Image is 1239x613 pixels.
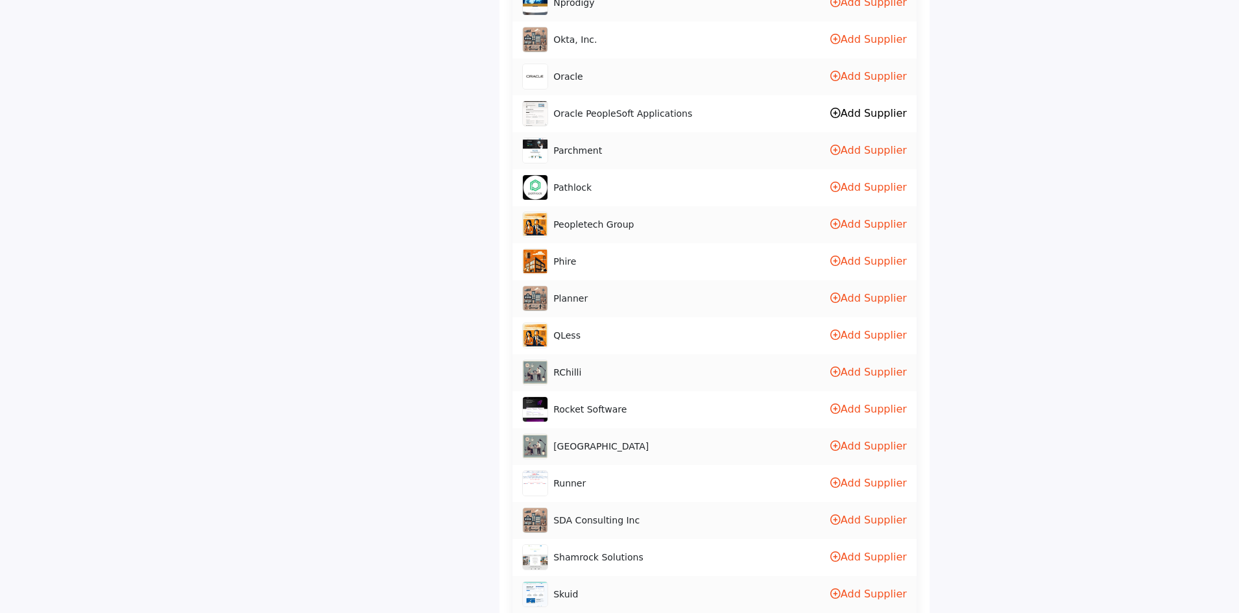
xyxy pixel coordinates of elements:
[830,181,907,193] a: Add Supplier
[553,329,581,343] span: QLess
[553,33,597,47] span: Okta, Inc.
[553,514,640,527] span: SDA Consulting Inc
[522,27,548,53] img: okta-inc logo
[522,248,548,274] img: phire logo
[522,64,548,90] img: oracle logo
[830,107,907,119] a: Add Supplier
[830,144,907,156] a: Add Supplier
[553,292,588,306] span: Planner
[553,588,578,601] span: Skuid
[553,366,581,379] span: RChilli
[522,507,548,533] img: sda-consulting-inc logo
[830,218,907,230] a: Add Supplier
[553,107,692,121] span: Oracle PeopleSoft Applications
[830,255,907,267] a: Add Supplier
[522,174,548,200] img: pathlock logo
[553,477,586,490] span: Runner
[522,433,548,459] img: rose-state-college logo
[553,70,583,84] span: Oracle
[522,101,548,126] img: oracle-peoplesoft-applications logo
[830,440,907,452] a: Add Supplier
[522,138,548,163] img: parchment- logo
[522,211,548,237] img: peopletech-group logo
[553,255,576,269] span: Phire
[553,551,644,564] span: Shamrock Solutions
[553,218,634,232] span: Peopletech Group
[830,33,907,45] a: Add Supplier
[553,403,627,416] span: Rocket Software
[553,144,602,158] span: Parchment
[522,544,548,570] img: shamrock-solutions logo
[522,359,548,385] img: rchilli logo
[553,440,649,453] span: Rose State College
[522,322,548,348] img: qless logo
[830,292,907,304] a: Add Supplier
[830,477,907,489] a: Add Supplier
[522,285,548,311] img: planner logo
[830,588,907,600] a: Add Supplier
[830,514,907,526] a: Add Supplier
[830,329,907,341] a: Add Supplier
[553,181,592,195] span: Pathlock
[830,551,907,563] a: Add Supplier
[830,70,907,82] a: Add Supplier
[830,403,907,415] a: Add Supplier
[830,366,907,378] a: Add Supplier
[522,470,548,496] img: runner logo
[522,396,548,422] img: rocket-software logo
[522,581,548,607] img: skuid logo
